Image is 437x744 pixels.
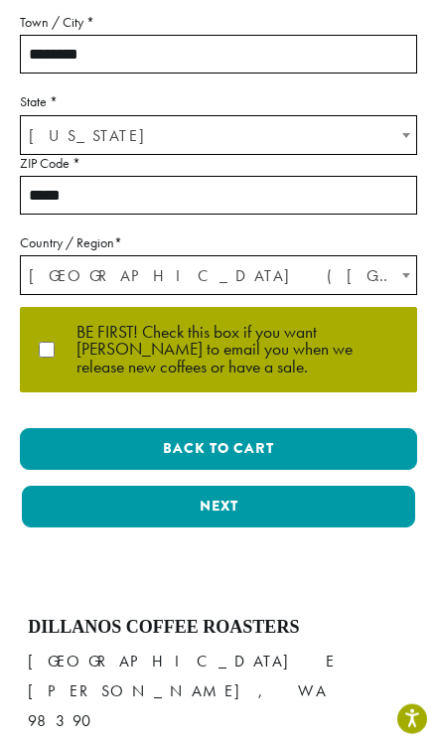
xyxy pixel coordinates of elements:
[20,230,417,255] label: Country / Region
[20,115,417,155] span: State
[20,151,417,176] label: ZIP Code
[21,116,416,155] span: Washington
[20,89,417,114] label: State
[21,256,416,295] span: United States (US)
[20,428,417,470] button: Back to cart
[22,486,415,527] button: Next
[20,10,417,35] label: Town / City
[28,617,408,639] h4: Dillanos Coffee Roasters
[57,324,400,376] span: BE FIRST! Check this box if you want [PERSON_NAME] to email you when we release new coffees or ha...
[37,342,57,358] input: BE FIRST! Check this box if you want [PERSON_NAME] to email you when we release new coffees or ha...
[20,255,417,295] span: Country / Region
